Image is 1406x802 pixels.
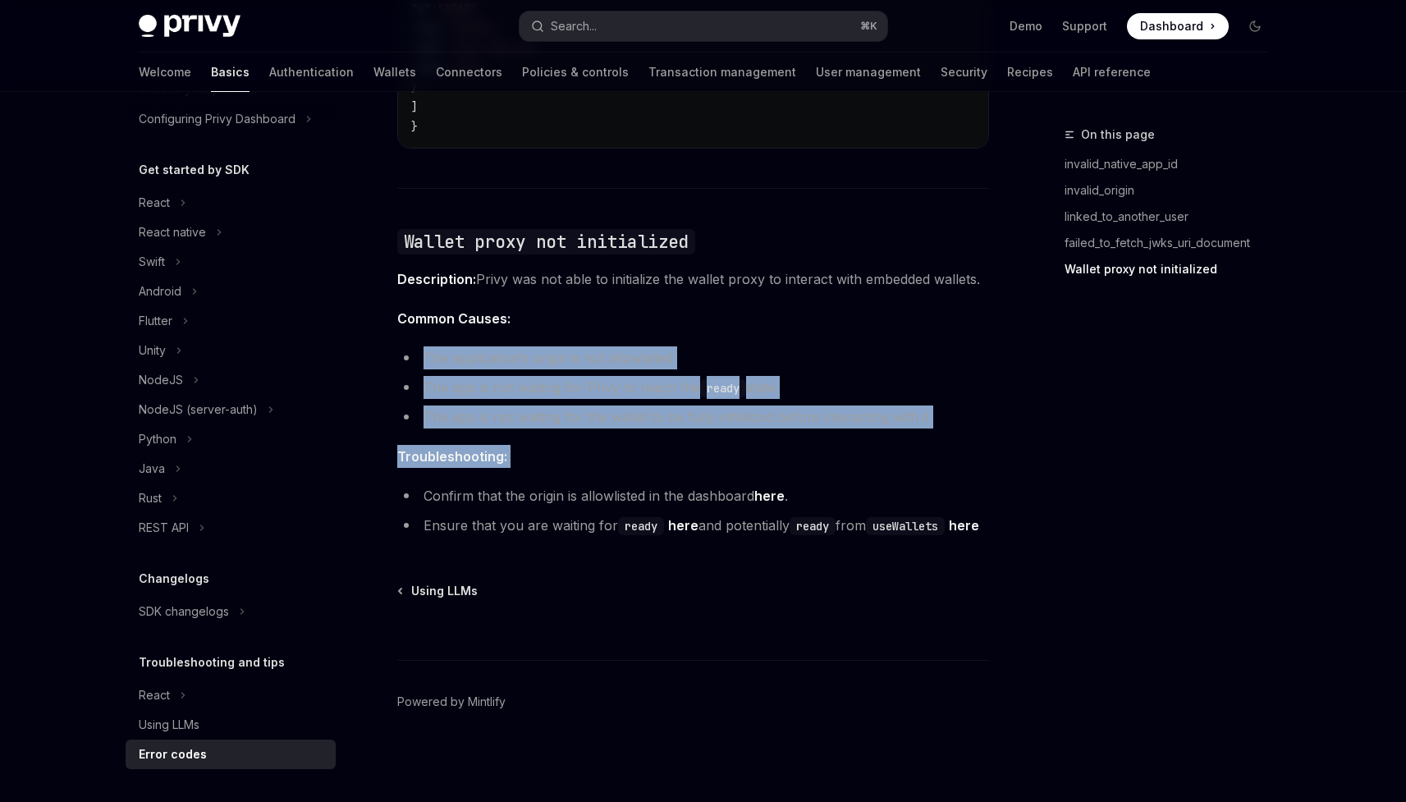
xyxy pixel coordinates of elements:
button: Toggle Swift section [126,247,336,277]
div: React native [139,222,206,242]
code: Wallet proxy not initialized [397,229,695,254]
div: Python [139,429,176,449]
strong: Description: [397,271,476,287]
a: Using LLMs [399,583,478,599]
h5: Get started by SDK [139,160,250,180]
span: Using LLMs [411,583,478,599]
button: Toggle React native section [126,218,336,247]
div: Using LLMs [139,715,199,735]
button: Toggle dark mode [1242,13,1268,39]
button: Toggle Java section [126,454,336,483]
a: Wallet proxy not initialized [1065,256,1281,282]
code: useWallets [866,517,945,535]
a: linked_to_another_user [1065,204,1281,230]
a: here [754,488,785,505]
div: Swift [139,252,165,272]
li: Confirm that the origin is allowlisted in the dashboard . [397,484,989,507]
code: ready [700,379,746,397]
button: Toggle Android section [126,277,336,306]
a: User management [816,53,921,92]
span: ] [411,99,418,114]
div: NodeJS (server-auth) [139,400,258,419]
a: Support [1062,18,1107,34]
div: NodeJS [139,370,183,390]
strong: Common Causes: [397,310,511,327]
a: here [949,517,979,534]
a: Demo [1010,18,1042,34]
a: Authentication [269,53,354,92]
button: Toggle Unity section [126,336,336,365]
a: Connectors [436,53,502,92]
strong: Troubleshooting: [397,448,507,465]
span: Dashboard [1140,18,1203,34]
a: Policies & controls [522,53,629,92]
button: Toggle NodeJS section [126,365,336,395]
div: Search... [551,16,597,36]
a: Powered by Mintlify [397,694,506,710]
button: Toggle NodeJS (server-auth) section [126,395,336,424]
a: invalid_origin [1065,177,1281,204]
a: Security [941,53,987,92]
li: The app is not waiting for the wallet to be fully initialized before interacting with it [397,406,989,428]
a: Dashboard [1127,13,1229,39]
a: invalid_native_app_id [1065,151,1281,177]
a: API reference [1073,53,1151,92]
span: ⌘ K [860,20,877,33]
div: SDK changelogs [139,602,229,621]
div: Unity [139,341,166,360]
span: On this page [1081,125,1155,144]
a: failed_to_fetch_jwks_uri_document [1065,230,1281,256]
a: Recipes [1007,53,1053,92]
a: Transaction management [648,53,796,92]
li: The app is not waiting for Privy to reach the state [397,376,989,399]
button: Toggle REST API section [126,513,336,543]
h5: Troubleshooting and tips [139,653,285,672]
button: Toggle Flutter section [126,306,336,336]
span: Privy was not able to initialize the wallet proxy to interact with embedded wallets. [397,268,989,291]
div: Error codes [139,745,207,764]
a: Using LLMs [126,710,336,740]
button: Toggle Configuring Privy Dashboard section [126,104,336,134]
h5: Changelogs [139,569,209,589]
div: React [139,685,170,705]
button: Toggle React section [126,188,336,218]
a: Error codes [126,740,336,769]
code: ready [790,517,836,535]
button: Toggle Rust section [126,483,336,513]
a: Welcome [139,53,191,92]
button: Open search [520,11,887,41]
span: } [411,119,418,134]
div: REST API [139,518,189,538]
a: here [668,517,698,534]
li: The application’s origin is not allowlisted [397,346,989,369]
code: ready [618,517,664,535]
div: React [139,193,170,213]
div: Rust [139,488,162,508]
button: Toggle React section [126,681,336,710]
div: Java [139,459,165,479]
div: Android [139,282,181,301]
img: dark logo [139,15,240,38]
button: Toggle Python section [126,424,336,454]
a: Wallets [373,53,416,92]
div: Configuring Privy Dashboard [139,109,295,129]
button: Toggle SDK changelogs section [126,597,336,626]
li: Ensure that you are waiting for and potentially from [397,514,989,537]
div: Flutter [139,311,172,331]
a: Basics [211,53,250,92]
